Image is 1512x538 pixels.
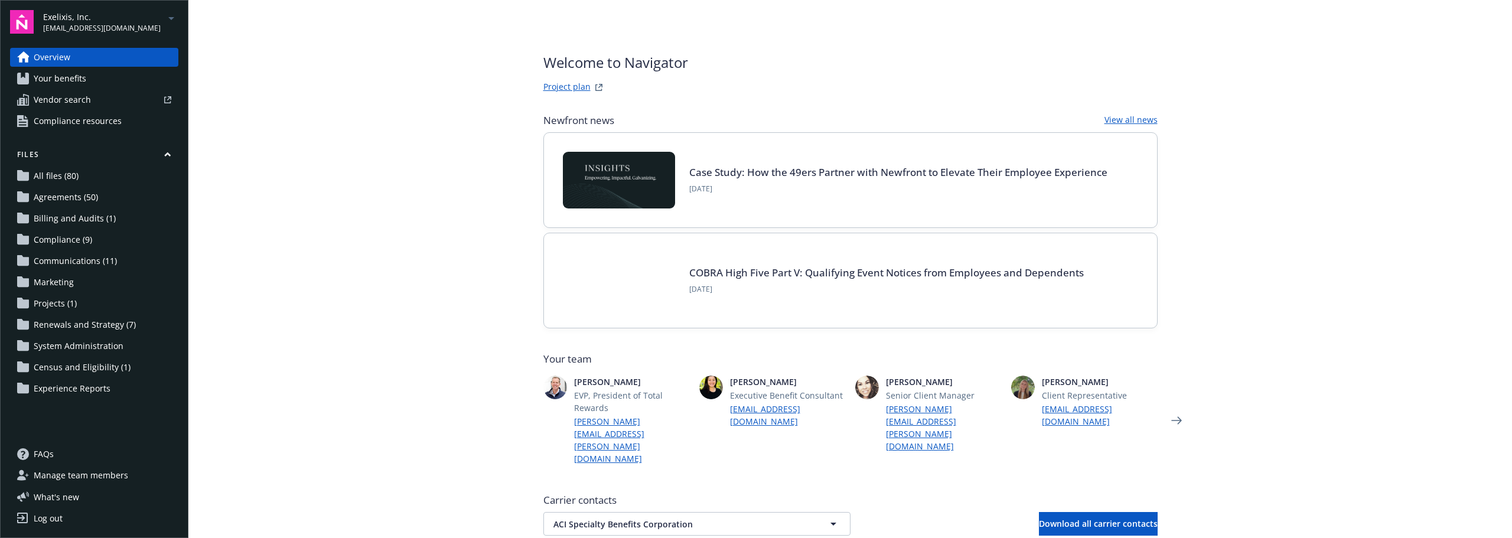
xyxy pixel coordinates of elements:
[574,389,690,414] span: EVP, President of Total Rewards
[689,165,1107,179] a: Case Study: How the 49ers Partner with Newfront to Elevate Their Employee Experience
[34,337,123,356] span: System Administration
[10,188,178,207] a: Agreements (50)
[730,389,846,402] span: Executive Benefit Consultant
[10,252,178,270] a: Communications (11)
[34,112,122,131] span: Compliance resources
[34,294,77,313] span: Projects (1)
[1042,389,1158,402] span: Client Representative
[34,209,116,228] span: Billing and Audits (1)
[43,23,161,34] span: [EMAIL_ADDRESS][DOMAIN_NAME]
[886,403,1002,452] a: [PERSON_NAME][EMAIL_ADDRESS][PERSON_NAME][DOMAIN_NAME]
[34,188,98,207] span: Agreements (50)
[543,512,850,536] button: ACI Specialty Benefits Corporation
[563,152,675,208] img: Card Image - INSIGHTS copy.png
[730,403,846,428] a: [EMAIL_ADDRESS][DOMAIN_NAME]
[34,315,136,334] span: Renewals and Strategy (7)
[10,379,178,398] a: Experience Reports
[543,493,1158,507] span: Carrier contacts
[10,90,178,109] a: Vendor search
[34,379,110,398] span: Experience Reports
[10,149,178,164] button: Files
[34,48,70,67] span: Overview
[1039,518,1158,529] span: Download all carrier contacts
[34,509,63,528] div: Log out
[34,90,91,109] span: Vendor search
[699,376,723,399] img: photo
[886,389,1002,402] span: Senior Client Manager
[34,358,131,377] span: Census and Eligibility (1)
[164,11,178,25] a: arrowDropDown
[10,315,178,334] a: Renewals and Strategy (7)
[543,352,1158,366] span: Your team
[10,230,178,249] a: Compliance (9)
[543,52,688,73] span: Welcome to Navigator
[10,445,178,464] a: FAQs
[730,376,846,388] span: [PERSON_NAME]
[1167,411,1186,430] a: Next
[10,209,178,228] a: Billing and Audits (1)
[34,466,128,485] span: Manage team members
[34,273,74,292] span: Marketing
[1039,512,1158,536] button: Download all carrier contacts
[10,48,178,67] a: Overview
[886,376,1002,388] span: [PERSON_NAME]
[1042,403,1158,428] a: [EMAIL_ADDRESS][DOMAIN_NAME]
[574,376,690,388] span: [PERSON_NAME]
[34,167,79,185] span: All files (80)
[10,294,178,313] a: Projects (1)
[689,284,1084,295] span: [DATE]
[10,167,178,185] a: All files (80)
[34,445,54,464] span: FAQs
[855,376,879,399] img: photo
[10,273,178,292] a: Marketing
[10,112,178,131] a: Compliance resources
[43,11,161,23] span: Exelixis, Inc.
[553,518,799,530] span: ACI Specialty Benefits Corporation
[10,69,178,88] a: Your benefits
[34,252,117,270] span: Communications (11)
[543,376,567,399] img: photo
[10,337,178,356] a: System Administration
[543,113,614,128] span: Newfront news
[563,252,675,309] img: BLOG-Card Image - Compliance - COBRA High Five Pt 5 - 09-11-25.jpg
[574,415,690,465] a: [PERSON_NAME][EMAIL_ADDRESS][PERSON_NAME][DOMAIN_NAME]
[10,491,98,503] button: What's new
[1011,376,1035,399] img: photo
[592,80,606,94] a: projectPlanWebsite
[10,358,178,377] a: Census and Eligibility (1)
[10,466,178,485] a: Manage team members
[689,266,1084,279] a: COBRA High Five Part V: Qualifying Event Notices from Employees and Dependents
[34,491,79,503] span: What ' s new
[10,10,34,34] img: navigator-logo.svg
[34,69,86,88] span: Your benefits
[689,184,1107,194] span: [DATE]
[1042,376,1158,388] span: [PERSON_NAME]
[34,230,92,249] span: Compliance (9)
[43,10,178,34] button: Exelixis, Inc.[EMAIL_ADDRESS][DOMAIN_NAME]arrowDropDown
[1104,113,1158,128] a: View all news
[543,80,591,94] a: Project plan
